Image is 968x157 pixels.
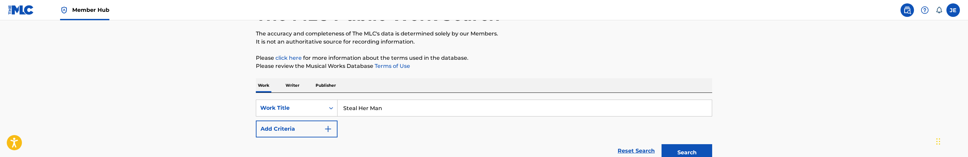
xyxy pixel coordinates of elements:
p: Publisher [314,78,338,93]
a: Terms of Use [373,63,410,69]
img: MLC Logo [8,5,34,15]
div: Drag [936,131,940,152]
p: It is not an authoritative source for recording information. [256,38,712,46]
p: Writer [284,78,301,93]
img: search [903,6,911,14]
a: click here [275,55,302,61]
img: 9d2ae6d4665cec9f34b9.svg [324,125,332,133]
p: Please for more information about the terms used in the database. [256,54,712,62]
a: Public Search [900,3,914,17]
p: The accuracy and completeness of The MLC's data is determined solely by our Members. [256,30,712,38]
div: Help [918,3,932,17]
p: Work [256,78,271,93]
button: Add Criteria [256,121,338,137]
div: Work Title [260,104,321,112]
img: help [921,6,929,14]
div: User Menu [946,3,960,17]
div: Notifications [936,7,942,14]
img: Top Rightsholder [60,6,68,14]
p: Please review the Musical Works Database [256,62,712,70]
span: Member Hub [72,6,109,14]
iframe: Chat Widget [934,125,968,157]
